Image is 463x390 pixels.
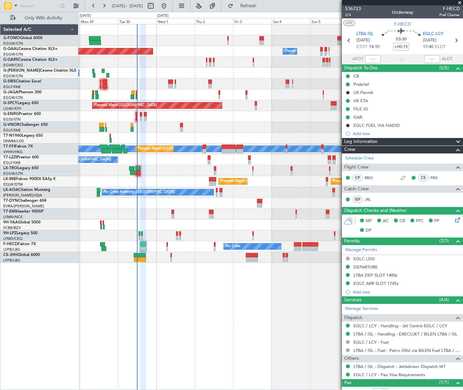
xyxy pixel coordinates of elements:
span: T7-EMI [3,210,16,214]
div: Tue 30 [118,18,157,24]
span: MF [366,218,372,224]
a: EGSS/STN [3,117,21,122]
button: UTC [344,20,355,26]
div: Sun 5 [310,18,349,24]
a: [PERSON_NAME]/QSA [3,193,42,198]
input: --:-- [365,55,381,63]
a: G-[PERSON_NAME]Cessna Citation XLS [3,69,76,73]
span: LX-TRO [3,166,17,170]
span: Pax [344,379,351,387]
a: EGGW/LTN [3,171,23,176]
span: Flight Crew [344,164,369,171]
span: G-JAGA [3,90,18,94]
div: CB [353,73,359,79]
span: Refresh [235,4,262,8]
a: PBS [430,175,445,181]
div: [DATE] [80,13,91,19]
a: LTBA / ISL - Handling - EXECUJET / BILEN LTBA / ISL [353,331,457,337]
span: Cabin Crew [344,185,369,193]
span: FFC [416,218,424,224]
div: Wed 1 [156,18,195,24]
span: [DATE] - [DATE] [112,3,143,9]
a: EGLC / LCY - Handling - Jet Centre EGLC / LCY [353,323,447,329]
a: EGLF/FAB [3,84,20,89]
div: GAR [353,114,362,120]
a: Manage Permits [345,247,377,253]
span: AC [383,218,389,224]
span: ALDT [442,56,452,62]
a: 9H-LPZLegacy 500 [3,231,38,235]
span: CR [399,218,405,224]
a: EDLW/DTM [3,182,23,187]
a: EGGW/LTN [3,74,23,79]
a: LFPB/LBG [3,247,20,252]
div: Underway [392,9,413,16]
span: 9H-YAA [3,220,18,224]
span: 2/4 [345,12,361,18]
a: G-GAALCessna Citation XLS+ [3,47,58,51]
a: EGGW/LTN [3,52,23,57]
a: T7-FFIFalcon 7X [3,145,33,149]
span: (5/5) [439,64,449,71]
button: Refresh [225,1,264,11]
a: LGAV/ATH [3,106,21,111]
button: Only With Activity [7,13,71,23]
a: T7-EMIHawker 900XP [3,210,43,214]
span: G-ENRG [3,112,19,116]
div: Add new [353,289,460,295]
a: F-HECDFalcon 7X [3,242,36,246]
div: No Crew Antwerp ([GEOGRAPHIC_DATA]) [104,187,175,197]
a: T7-N1960Legacy 650 [3,134,43,138]
div: CP [352,174,363,181]
a: G-VNORChallenger 650 [3,123,48,127]
span: T7-DYN [3,199,18,203]
a: RBO [365,175,379,181]
span: FP [434,218,439,224]
span: Pref Charter [439,12,460,18]
span: G-SIRS [3,80,16,83]
a: LX-TROLegacy 650 [3,166,39,170]
a: Schedule Crew [345,155,374,162]
div: Owner [285,46,296,56]
a: G-ENRGPraetor 600 [3,112,41,116]
span: G-GAAL [3,47,18,51]
a: CS-JHHGlobal 6000 [3,253,40,257]
a: T7-LZZIPraetor 600 [3,155,39,159]
span: Permits [344,238,360,245]
a: FCBB/BZV [3,225,21,230]
a: 9H-YAAGlobal 5000 [3,220,40,224]
a: G-GARECessna Citation XLS+ [3,58,58,62]
span: LX-INB [3,177,16,181]
span: ATOT [352,56,363,62]
a: EGLC / LCY - Fuel [353,339,389,345]
span: LX-AOA [3,188,18,192]
div: EGLC LDG [353,256,375,262]
span: G-GARE [3,58,18,62]
span: F-HECD [3,242,18,246]
div: UK Permit [353,90,373,95]
a: G-SPCYLegacy 650 [3,101,39,105]
div: Sat 4 [272,18,310,24]
span: (1/1) [439,379,449,386]
a: G-SIRSCitation Excel [3,80,41,83]
div: Planned Maint [GEOGRAPHIC_DATA] [94,101,157,110]
input: Airport [20,1,58,11]
div: Fri 3 [233,18,272,24]
span: Others [344,355,359,362]
span: Leg Information [344,138,377,146]
span: G-SPCY [3,101,17,105]
span: T7-N1960 [3,134,22,138]
span: G-[PERSON_NAME] [3,69,40,73]
span: (4/4) [439,296,449,303]
span: T7-LZZI [3,155,17,159]
span: ELDT [435,44,446,50]
span: 14:10 [369,44,379,50]
div: FILE IG [353,106,368,112]
a: LFPB/LBG [3,258,20,263]
span: EGLC LCY [423,31,443,37]
span: G-VNOR [3,123,19,127]
span: [DATE] [423,37,436,44]
span: F-HECD [394,21,411,28]
a: EGLF/FAB [3,128,20,133]
a: T7-DYNChallenger 604 [3,199,46,203]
